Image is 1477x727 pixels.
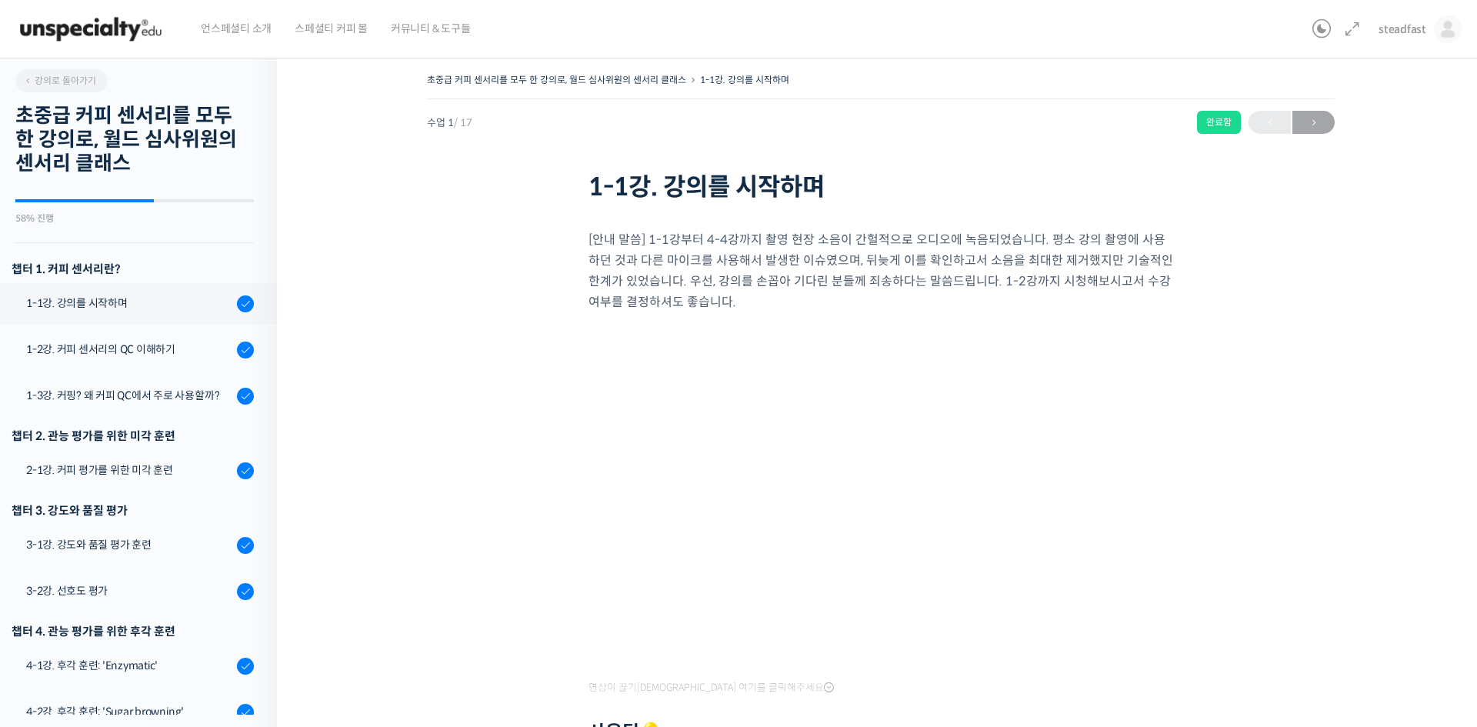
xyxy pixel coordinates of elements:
[15,214,254,223] div: 58% 진행
[427,118,472,128] span: 수업 1
[26,341,232,358] div: 1-2강. 커피 센서리의 QC 이해하기
[1379,22,1426,36] span: steadfast
[1292,111,1335,134] a: 다음→
[12,425,254,446] div: 챕터 2. 관능 평가를 위한 미각 훈련
[427,74,686,85] a: 초중급 커피 센서리를 모두 한 강의로, 월드 심사위원의 센서리 클래스
[26,657,232,674] div: 4-1강. 후각 훈련: 'Enzymatic'
[1292,112,1335,133] span: →
[26,387,232,404] div: 1-3강. 커핑? 왜 커피 QC에서 주로 사용할까?
[26,703,232,720] div: 4-2강. 후각 훈련: 'Sugar browning'
[700,74,789,85] a: 1-1강. 강의를 시작하며
[12,621,254,642] div: 챕터 4. 관능 평가를 위한 후각 훈련
[15,104,254,176] h2: 초중급 커피 센서리를 모두 한 강의로, 월드 심사위원의 센서리 클래스
[588,229,1173,312] p: [안내 말씀] 1-1강부터 4-4강까지 촬영 현장 소음이 간헐적으로 오디오에 녹음되었습니다. 평소 강의 촬영에 사용하던 것과 다른 마이크를 사용해서 발생한 이슈였으며, 뒤늦게...
[12,500,254,521] div: 챕터 3. 강도와 품질 평가
[12,258,254,279] h3: 챕터 1. 커피 센서리란?
[454,116,472,129] span: / 17
[588,172,1173,202] h1: 1-1강. 강의를 시작하며
[23,75,96,86] span: 강의로 돌아가기
[26,582,232,599] div: 3-2강. 선호도 평가
[26,536,232,553] div: 3-1강. 강도와 품질 평가 훈련
[26,462,232,479] div: 2-1강. 커피 평가를 위한 미각 훈련
[1197,111,1241,134] div: 완료함
[26,295,232,312] div: 1-1강. 강의를 시작하며
[588,682,834,694] span: 영상이 끊기[DEMOGRAPHIC_DATA] 여기를 클릭해주세요
[15,69,108,92] a: 강의로 돌아가기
